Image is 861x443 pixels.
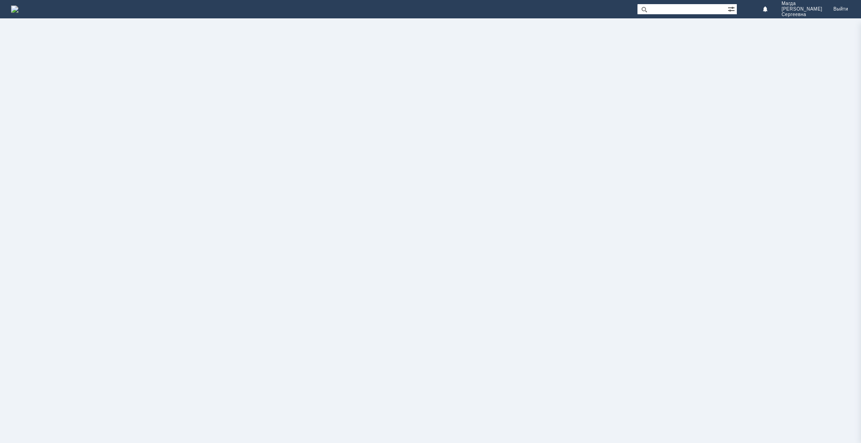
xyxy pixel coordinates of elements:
[728,4,737,13] span: Расширенный поиск
[781,12,822,17] span: Сергеевна
[11,6,18,13] img: logo
[781,1,822,6] span: Магда
[781,6,822,12] span: [PERSON_NAME]
[11,6,18,13] a: Перейти на домашнюю страницу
